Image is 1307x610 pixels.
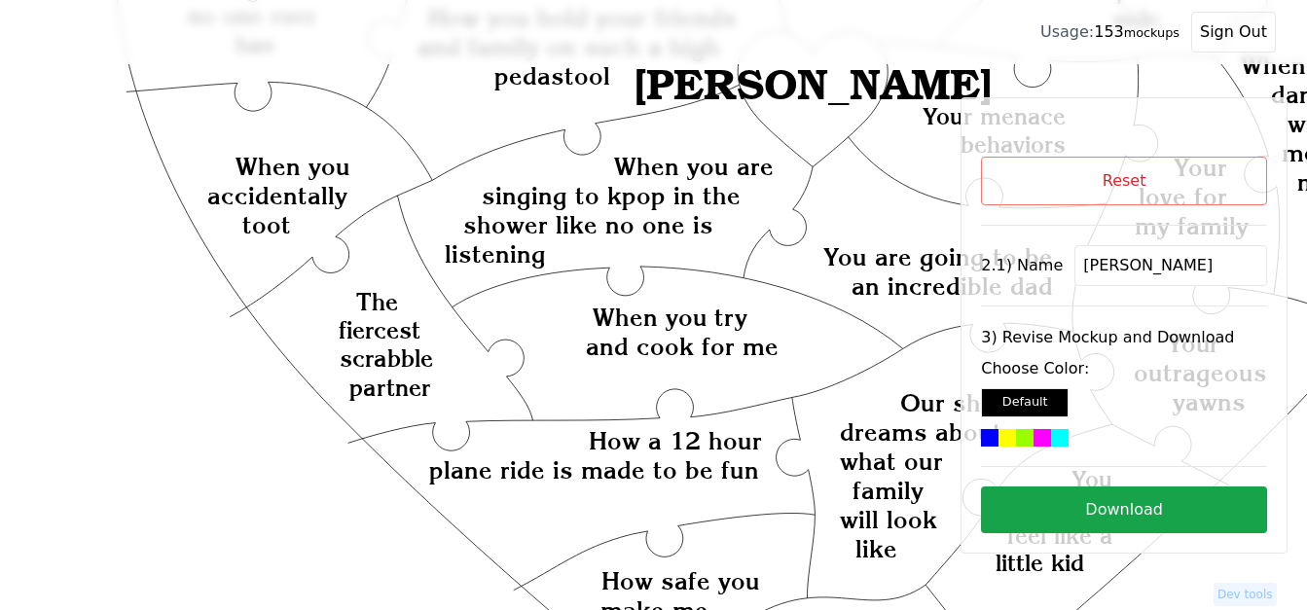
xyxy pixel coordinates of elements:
button: Download [981,486,1267,533]
span: Usage: [1040,22,1094,41]
text: You are going to be [824,243,1054,272]
text: scrabble [340,345,433,374]
text: When you try [593,303,748,332]
text: shower like no one is [463,210,713,239]
text: partner [349,374,430,402]
text: When you [236,153,350,182]
text: Our shared [900,388,1033,417]
text: [PERSON_NAME] [634,61,993,109]
label: 2.1) Name [981,254,1063,277]
text: How a 12 hour [589,426,762,455]
div: 153 [1040,20,1180,44]
text: plane ride is made to be fun [429,455,759,484]
text: accidentally [207,182,347,211]
text: little kid [996,550,1084,578]
text: will look [840,505,937,534]
text: family [853,476,924,505]
button: Sign Out [1191,12,1276,53]
text: an incredible dad [852,272,1053,302]
text: fiercest [339,316,420,344]
label: Choose Color: [981,357,1267,380]
small: mockups [1124,25,1180,40]
text: singing to kpop in the [483,181,742,210]
text: Your menace [923,102,1066,130]
text: dreams about [840,417,1002,447]
small: Default [1002,394,1048,409]
button: Reset [981,157,1267,205]
text: listening [446,239,547,269]
text: When you are [614,152,774,181]
label: 3) Revise Mockup and Download [981,326,1267,349]
text: How safe you [602,566,761,595]
text: pedastool [494,61,610,90]
text: toot [242,211,291,240]
text: like [856,534,898,563]
text: The [356,288,398,316]
button: Dev tools [1214,583,1277,606]
text: and cook for me [586,332,779,361]
text: what our [840,447,943,476]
